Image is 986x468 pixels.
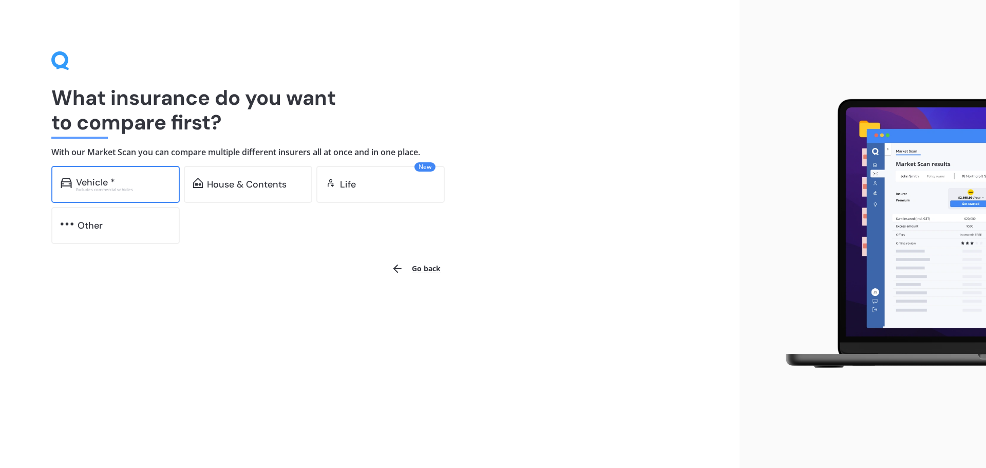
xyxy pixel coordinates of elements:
[326,178,336,188] img: life.f720d6a2d7cdcd3ad642.svg
[76,188,170,192] div: Excludes commercial vehicles
[414,162,435,172] span: New
[76,177,115,188] div: Vehicle *
[385,256,447,281] button: Go back
[78,220,103,231] div: Other
[340,179,356,190] div: Life
[771,93,986,376] img: laptop.webp
[207,179,287,190] div: House & Contents
[193,178,203,188] img: home-and-contents.b802091223b8502ef2dd.svg
[61,219,73,229] img: other.81dba5aafe580aa69f38.svg
[61,178,72,188] img: car.f15378c7a67c060ca3f3.svg
[51,85,688,135] h1: What insurance do you want to compare first?
[51,147,688,158] h4: With our Market Scan you can compare multiple different insurers all at once and in one place.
